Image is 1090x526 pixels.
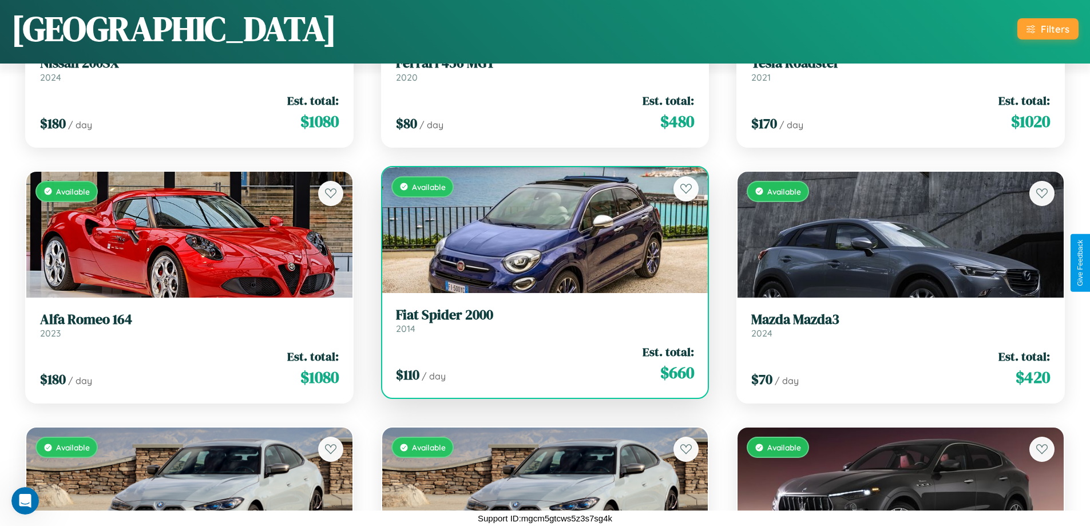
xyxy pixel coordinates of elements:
span: / day [419,119,443,130]
a: Tesla Roadster2021 [751,55,1050,83]
span: 2023 [40,327,61,339]
div: Give Feedback [1076,240,1084,286]
a: Ferrari 456 MGT2020 [396,55,695,83]
span: 2024 [40,72,61,83]
span: / day [779,119,803,130]
span: Available [56,442,90,452]
h3: Alfa Romeo 164 [40,311,339,328]
span: $ 480 [660,110,694,133]
span: 2014 [396,323,415,334]
span: $ 180 [40,114,66,133]
span: Est. total: [287,92,339,109]
h1: [GEOGRAPHIC_DATA] [11,5,336,52]
button: Filters [1017,18,1079,39]
span: $ 1080 [300,366,339,389]
p: Support ID: mgcm5gtcws5z3s7sg4k [478,511,612,526]
span: / day [68,119,92,130]
a: Alfa Romeo 1642023 [40,311,339,339]
span: $ 110 [396,365,419,384]
span: Est. total: [998,92,1050,109]
span: Available [412,442,446,452]
span: Available [767,187,801,196]
div: Filters [1041,23,1069,35]
span: Est. total: [643,343,694,360]
span: / day [422,370,446,382]
span: / day [775,375,799,386]
span: $ 1080 [300,110,339,133]
a: Mazda Mazda32024 [751,311,1050,339]
span: Est. total: [998,348,1050,365]
h3: Nissan 200SX [40,55,339,72]
span: $ 70 [751,370,772,389]
span: / day [68,375,92,386]
a: Fiat Spider 20002014 [396,307,695,335]
span: Est. total: [643,92,694,109]
h3: Ferrari 456 MGT [396,55,695,72]
span: Est. total: [287,348,339,365]
iframe: Intercom live chat [11,487,39,515]
span: Available [767,442,801,452]
span: $ 170 [751,114,777,133]
a: Nissan 200SX2024 [40,55,339,83]
span: 2021 [751,72,771,83]
span: $ 80 [396,114,417,133]
span: Available [56,187,90,196]
span: $ 660 [660,361,694,384]
span: $ 180 [40,370,66,389]
span: $ 1020 [1011,110,1050,133]
span: 2024 [751,327,772,339]
span: Available [412,182,446,192]
h3: Fiat Spider 2000 [396,307,695,323]
h3: Mazda Mazda3 [751,311,1050,328]
span: 2020 [396,72,418,83]
h3: Tesla Roadster [751,55,1050,72]
span: $ 420 [1016,366,1050,389]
